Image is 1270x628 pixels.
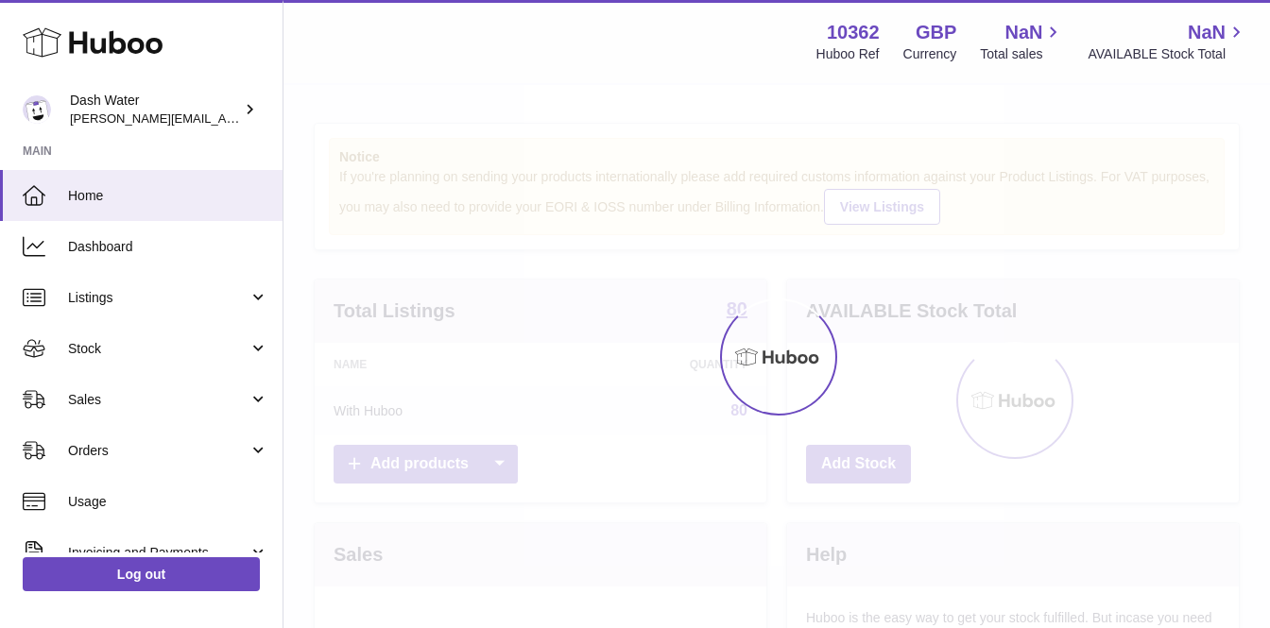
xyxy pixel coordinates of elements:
[68,340,249,358] span: Stock
[916,20,956,45] strong: GBP
[1088,45,1247,63] span: AVAILABLE Stock Total
[68,187,268,205] span: Home
[980,45,1064,63] span: Total sales
[68,442,249,460] span: Orders
[1004,20,1042,45] span: NaN
[68,544,249,562] span: Invoicing and Payments
[827,20,880,45] strong: 10362
[68,238,268,256] span: Dashboard
[903,45,957,63] div: Currency
[70,110,379,126] span: [PERSON_NAME][EMAIL_ADDRESS][DOMAIN_NAME]
[1088,20,1247,63] a: NaN AVAILABLE Stock Total
[70,92,240,127] div: Dash Water
[816,45,880,63] div: Huboo Ref
[68,391,249,409] span: Sales
[23,557,260,591] a: Log out
[23,95,51,124] img: james@dash-water.com
[1188,20,1226,45] span: NaN
[68,289,249,307] span: Listings
[980,20,1064,63] a: NaN Total sales
[68,493,268,511] span: Usage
